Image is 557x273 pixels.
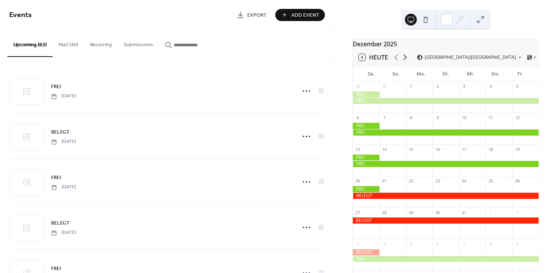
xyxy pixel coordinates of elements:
a: FREI [51,82,61,91]
div: Fr. [508,67,533,81]
div: Mo. [408,67,433,81]
div: 9 [514,241,520,247]
a: BELEGT [51,128,70,136]
div: FREI [353,123,379,129]
div: 3 [355,241,361,247]
span: [DATE] [51,139,76,145]
div: 15 [408,146,414,152]
span: Events [9,8,32,23]
div: 13 [355,146,361,152]
div: 30 [435,210,440,215]
div: 27 [355,210,361,215]
div: BELEGT [353,218,539,224]
div: 14 [382,146,387,152]
button: Submissions [118,30,159,56]
div: 2 [514,210,520,215]
a: Export [231,9,272,21]
span: Export [247,11,267,19]
div: 26 [514,178,520,184]
div: 16 [435,146,440,152]
span: [GEOGRAPHIC_DATA]/[GEOGRAPHIC_DATA] [425,55,516,60]
div: Do. [483,67,508,81]
div: 30 [382,84,387,89]
div: 21 [382,178,387,184]
div: 31 [461,210,467,215]
div: So. [384,67,408,81]
div: 4 [488,84,493,89]
div: 3 [461,84,467,89]
div: FREI [353,161,539,167]
button: Upcoming (63) [7,30,53,57]
div: 29 [408,210,414,215]
div: BELEGT [353,193,539,199]
div: 23 [435,178,440,184]
div: FREI [353,129,539,136]
div: FREI [353,256,539,262]
div: 9 [435,115,440,121]
div: 7 [461,241,467,247]
div: FREI [353,186,379,192]
div: Di. [433,67,458,81]
div: 29 [355,84,361,89]
div: 28 [382,210,387,215]
div: 11 [488,115,493,121]
div: 18 [488,146,493,152]
div: 22 [408,178,414,184]
div: 7 [382,115,387,121]
button: Add Event [275,9,325,21]
div: FREI [353,91,379,98]
button: Recurring [84,30,118,56]
div: Dezember 2025 [353,40,539,48]
div: 20 [355,178,361,184]
span: Add Event [291,11,319,19]
span: [DATE] [51,230,76,236]
span: [DATE] [51,184,76,191]
button: Past (40) [53,30,84,56]
div: 8 [408,115,414,121]
div: FREI [353,155,379,161]
div: 25 [488,178,493,184]
div: FREI [353,98,539,104]
div: 1 [488,210,493,215]
div: 19 [514,146,520,152]
button: 8Heute [356,52,391,63]
div: 10 [461,115,467,121]
div: 5 [408,241,414,247]
span: BELEGT [51,129,70,136]
div: Mi. [458,67,483,81]
div: Sa. [359,67,384,81]
a: FREI [51,173,61,182]
div: 6 [355,115,361,121]
div: 12 [514,115,520,121]
span: BELEGT [51,220,70,227]
div: 5 [514,84,520,89]
div: 6 [435,241,440,247]
span: FREI [51,265,61,273]
div: 1 [408,84,414,89]
div: BELEGT [353,249,379,256]
a: FREI [51,264,61,273]
div: 8 [488,241,493,247]
span: [DATE] [51,93,76,100]
div: 24 [461,178,467,184]
div: 17 [461,146,467,152]
div: 4 [382,241,387,247]
div: 2 [435,84,440,89]
a: BELEGT [51,219,70,227]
